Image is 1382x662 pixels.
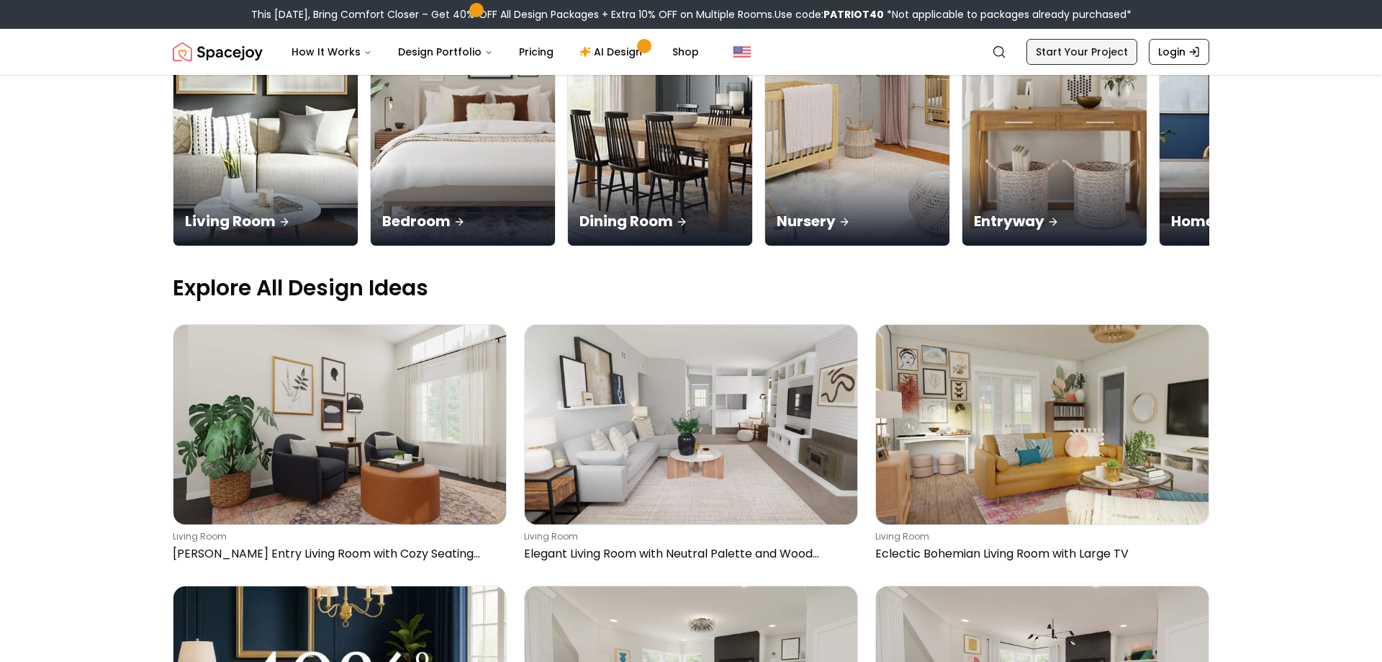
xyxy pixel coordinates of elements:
[387,37,505,66] button: Design Portfolio
[875,545,1203,563] p: Eclectic Bohemian Living Room with Large TV
[185,211,346,231] p: Living Room
[507,37,565,66] a: Pricing
[280,37,384,66] button: How It Works
[568,37,658,66] a: AI Design
[173,275,1209,301] p: Explore All Design Ideas
[524,531,852,542] p: living room
[1026,39,1137,65] a: Start Your Project
[579,211,741,231] p: Dining Room
[173,29,1209,75] nav: Global
[777,211,938,231] p: Nursery
[173,325,506,524] img: Moody Entry Living Room with Cozy Seating Area
[974,211,1135,231] p: Entryway
[382,211,543,231] p: Bedroom
[525,325,857,524] img: Elegant Living Room with Neutral Palette and Wood Accents
[661,37,710,66] a: Shop
[173,324,507,568] a: Moody Entry Living Room with Cozy Seating Arealiving room[PERSON_NAME] Entry Living Room with Coz...
[876,325,1209,524] img: Eclectic Bohemian Living Room with Large TV
[280,37,710,66] nav: Main
[875,324,1209,568] a: Eclectic Bohemian Living Room with Large TVliving roomEclectic Bohemian Living Room with Large TV
[173,37,263,66] a: Spacejoy
[173,37,263,66] img: Spacejoy Logo
[251,7,1132,22] div: This [DATE], Bring Comfort Closer – Get 40% OFF All Design Packages + Extra 10% OFF on Multiple R...
[524,545,852,563] p: Elegant Living Room with Neutral Palette and Wood Accents
[1171,211,1332,231] p: Home Office
[524,324,858,568] a: Elegant Living Room with Neutral Palette and Wood Accentsliving roomElegant Living Room with Neut...
[173,545,501,563] p: [PERSON_NAME] Entry Living Room with Cozy Seating Area
[733,43,751,61] img: United States
[774,7,884,22] span: Use code:
[884,7,1132,22] span: *Not applicable to packages already purchased*
[173,531,501,542] p: living room
[875,531,1203,542] p: living room
[1149,39,1209,65] a: Login
[823,7,884,22] b: PATRIOT40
